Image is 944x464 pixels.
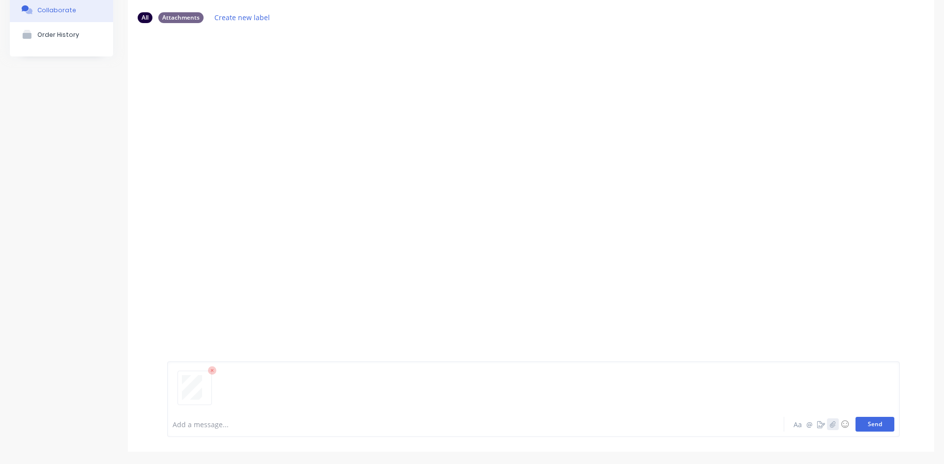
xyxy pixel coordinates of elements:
[803,418,815,430] button: @
[209,11,275,24] button: Create new label
[37,31,79,38] div: Order History
[10,22,113,47] button: Order History
[138,12,152,23] div: All
[792,418,803,430] button: Aa
[855,417,894,432] button: Send
[839,418,851,430] button: ☺
[158,12,204,23] div: Attachments
[37,6,76,14] div: Collaborate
